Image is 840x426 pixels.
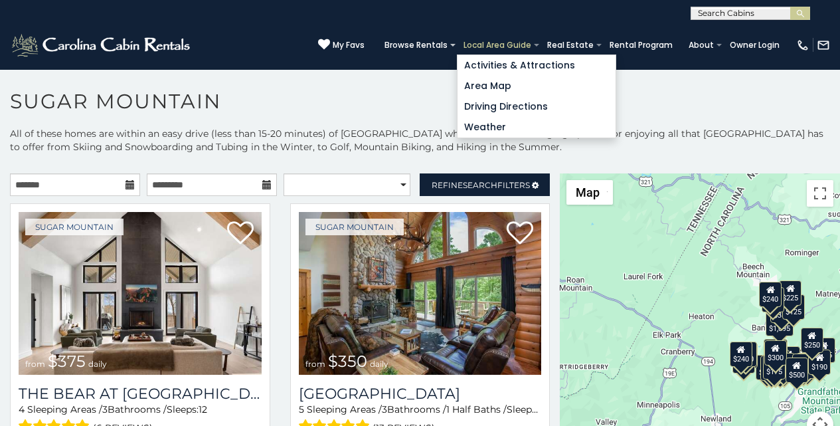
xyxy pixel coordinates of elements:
a: The Bear At [GEOGRAPHIC_DATA] [19,385,262,403]
span: Map [576,185,600,199]
div: $1,095 [766,311,794,336]
span: 4 [19,403,25,415]
div: $125 [782,294,805,320]
a: Driving Directions [458,96,616,117]
div: $190 [764,339,786,364]
span: from [25,359,45,369]
a: [GEOGRAPHIC_DATA] [299,385,542,403]
div: $195 [792,354,815,379]
div: $250 [801,328,823,353]
span: $350 [328,352,367,371]
a: Sugar Mountain [25,219,124,235]
a: Sugar Mountain [305,219,404,235]
div: $175 [763,354,786,379]
span: 3 [102,403,108,415]
a: RefineSearchFilters [420,173,550,196]
button: Change map style [566,180,613,205]
span: Refine Filters [432,180,530,190]
span: $375 [48,352,86,371]
span: 12 [199,403,207,415]
span: 1 Half Baths / [446,403,507,415]
span: daily [370,359,388,369]
a: Grouse Moor Lodge from $350 daily [299,212,542,375]
span: 3 [382,403,387,415]
span: Search [463,180,497,190]
span: 5 [299,403,304,415]
div: $155 [760,356,783,381]
a: Add to favorites [507,220,533,248]
img: Grouse Moor Lodge [299,212,542,375]
div: $225 [779,280,801,306]
span: from [305,359,325,369]
span: daily [88,359,107,369]
a: Rental Program [603,36,679,54]
a: Browse Rentals [378,36,454,54]
h3: Grouse Moor Lodge [299,385,542,403]
button: Toggle fullscreen view [807,180,833,207]
a: Local Area Guide [457,36,538,54]
span: 12 [539,403,547,415]
a: Real Estate [541,36,600,54]
div: $240 [759,282,782,307]
a: Activities & Attractions [458,55,616,76]
img: The Bear At Sugar Mountain [19,212,262,375]
img: mail-regular-white.png [817,39,830,52]
div: $500 [786,358,808,383]
span: My Favs [333,39,365,51]
a: My Favs [318,39,365,52]
a: About [682,36,720,54]
a: Weather [458,117,616,138]
a: Add to favorites [227,220,254,248]
div: $190 [808,350,831,375]
h3: The Bear At Sugar Mountain [19,385,262,403]
a: The Bear At Sugar Mountain from $375 daily [19,212,262,375]
div: $155 [813,338,835,363]
a: Owner Login [723,36,786,54]
div: $200 [778,346,800,372]
a: Area Map [458,76,616,96]
div: $240 [730,342,752,367]
div: $300 [764,340,787,366]
img: phone-regular-white.png [796,39,809,52]
img: White-1-2.png [10,32,194,58]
